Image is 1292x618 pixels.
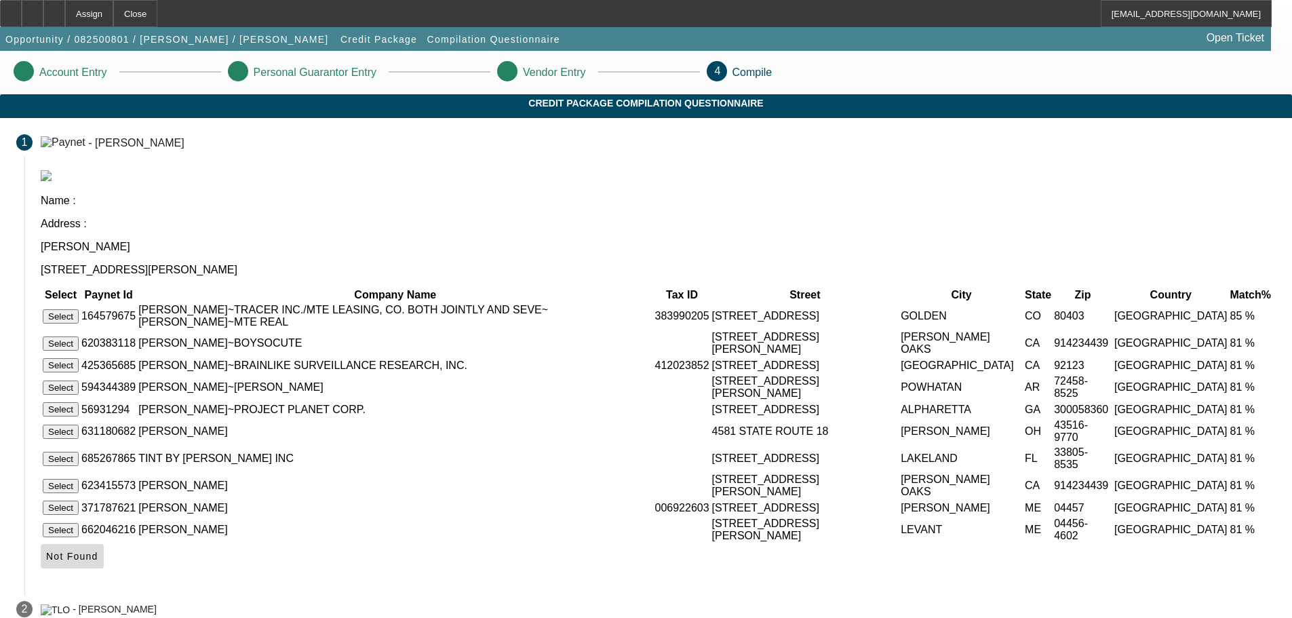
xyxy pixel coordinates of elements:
th: Tax ID [654,288,709,302]
td: 72458-8525 [1053,374,1112,400]
img: Paynet [41,136,85,149]
td: 685267865 [81,446,136,471]
td: [PERSON_NAME] [138,500,652,516]
button: Select [43,402,79,417]
td: 383990205 [654,303,709,329]
span: Compilation Questionnaire [427,34,560,45]
p: Address : [41,218,1276,230]
div: - [PERSON_NAME] [88,136,184,148]
button: Select [43,479,79,493]
td: FL [1024,446,1052,471]
td: 81 % [1230,517,1272,543]
span: Not Found [46,551,98,562]
td: [PERSON_NAME] [138,517,652,543]
td: [STREET_ADDRESS] [711,500,899,516]
td: 371787621 [81,500,136,516]
p: Vendor Entry [523,66,586,79]
a: Open Ticket [1201,26,1270,50]
td: 914234439 [1053,473,1112,499]
td: 81 % [1230,500,1272,516]
td: ALPHARETTA [900,402,1023,417]
td: [PERSON_NAME]~PROJECT PLANET CORP. [138,402,652,417]
td: CA [1024,330,1052,356]
span: Credit Package [340,34,417,45]
td: 81 % [1230,419,1272,444]
button: Select [43,501,79,515]
td: [GEOGRAPHIC_DATA] [1114,374,1228,400]
td: [PERSON_NAME]~TRACER INC./MTE LEASING, CO. BOTH JOINTLY AND SEVE~[PERSON_NAME]~MTE REAL [138,303,652,329]
td: [STREET_ADDRESS] [711,446,899,471]
td: CA [1024,358,1052,373]
td: [GEOGRAPHIC_DATA] [900,358,1023,373]
td: [PERSON_NAME]~BOYSOCUTE [138,330,652,356]
td: 33805-8535 [1053,446,1112,471]
span: Opportunity / 082500801 / [PERSON_NAME] / [PERSON_NAME] [5,34,328,45]
th: Country [1114,288,1228,302]
button: Not Found [41,544,104,568]
td: [PERSON_NAME] OAKS [900,473,1023,499]
td: [PERSON_NAME] [900,500,1023,516]
td: [GEOGRAPHIC_DATA] [1114,358,1228,373]
td: [PERSON_NAME] OAKS [900,330,1023,356]
td: 04456-4602 [1053,517,1112,543]
td: 81 % [1230,446,1272,471]
td: 914234439 [1053,330,1112,356]
th: Street [711,288,899,302]
p: [STREET_ADDRESS][PERSON_NAME] [41,264,1276,276]
img: TLO [41,604,70,615]
th: Zip [1053,288,1112,302]
button: Select [43,358,79,372]
p: [PERSON_NAME] [41,241,1276,253]
td: [STREET_ADDRESS][PERSON_NAME] [711,374,899,400]
td: LAKELAND [900,446,1023,471]
td: [PERSON_NAME] [138,473,652,499]
span: 4 [715,65,721,77]
td: GOLDEN [900,303,1023,329]
td: TINT BY [PERSON_NAME] INC [138,446,652,471]
th: Company Name [138,288,652,302]
th: Match% [1230,288,1272,302]
td: 4581 STATE ROUTE 18 [711,419,899,444]
button: Select [43,425,79,439]
td: OH [1024,419,1052,444]
td: [GEOGRAPHIC_DATA] [1114,446,1228,471]
td: [PERSON_NAME]~BRAINLIKE SURVEILLANCE RESEARCH, INC. [138,358,652,373]
button: Select [43,523,79,537]
td: CO [1024,303,1052,329]
span: Credit Package Compilation Questionnaire [10,98,1282,109]
td: [PERSON_NAME]~[PERSON_NAME] [138,374,652,400]
td: POWHATAN [900,374,1023,400]
button: Credit Package [337,27,420,52]
td: [GEOGRAPHIC_DATA] [1114,303,1228,329]
button: Select [43,381,79,395]
td: GA [1024,402,1052,417]
td: 85 % [1230,303,1272,329]
td: 43516-9770 [1053,419,1112,444]
td: 92123 [1053,358,1112,373]
td: [STREET_ADDRESS] [711,402,899,417]
td: 425365685 [81,358,136,373]
p: Account Entry [39,66,107,79]
button: Compilation Questionnaire [424,27,564,52]
td: 81 % [1230,473,1272,499]
p: Name : [41,195,1276,207]
td: 620383118 [81,330,136,356]
td: [GEOGRAPHIC_DATA] [1114,330,1228,356]
button: Select [43,452,79,466]
th: City [900,288,1023,302]
td: 623415573 [81,473,136,499]
td: ME [1024,500,1052,516]
p: Compile [732,66,772,79]
td: 81 % [1230,374,1272,400]
img: paynet_logo.jpg [41,170,52,181]
th: Select [42,288,79,302]
td: 81 % [1230,330,1272,356]
td: 04457 [1053,500,1112,516]
td: [STREET_ADDRESS][PERSON_NAME] [711,330,899,356]
td: [GEOGRAPHIC_DATA] [1114,517,1228,543]
td: ME [1024,517,1052,543]
td: 300058360 [1053,402,1112,417]
td: [GEOGRAPHIC_DATA] [1114,402,1228,417]
td: 56931294 [81,402,136,417]
td: 631180682 [81,419,136,444]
